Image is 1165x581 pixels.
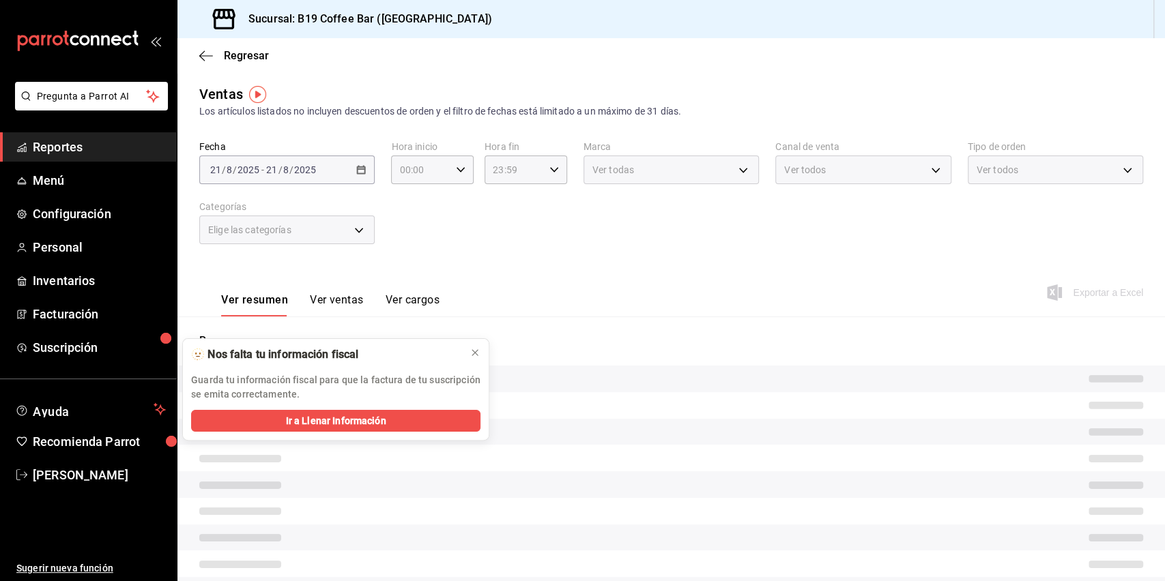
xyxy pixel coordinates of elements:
[592,163,634,177] span: Ver todas
[208,223,291,237] span: Elige las categorías
[15,82,168,110] button: Pregunta a Parrot AI
[33,138,166,156] span: Reportes
[16,561,166,576] span: Sugerir nueva función
[33,171,166,190] span: Menú
[222,164,226,175] span: /
[33,238,166,256] span: Personal
[485,142,567,151] label: Hora fin
[968,142,1143,151] label: Tipo de orden
[233,164,237,175] span: /
[10,99,168,113] a: Pregunta a Parrot AI
[191,347,459,362] div: 🫥 Nos falta tu información fiscal
[37,89,147,104] span: Pregunta a Parrot AI
[584,142,759,151] label: Marca
[33,205,166,223] span: Configuración
[33,401,148,417] span: Ayuda
[150,35,161,46] button: open_drawer_menu
[33,338,166,357] span: Suscripción
[293,164,317,175] input: ----
[199,333,1143,349] p: Resumen
[775,142,951,151] label: Canal de venta
[286,414,386,428] span: Ir a Llenar Información
[226,164,233,175] input: --
[199,49,269,62] button: Regresar
[224,49,269,62] span: Regresar
[386,293,440,316] button: Ver cargos
[289,164,293,175] span: /
[238,11,492,27] h3: Sucursal: B19 Coffee Bar ([GEOGRAPHIC_DATA])
[249,86,266,103] img: Tooltip marker
[191,373,480,402] p: Guarda tu información fiscal para que la factura de tu suscripción se emita correctamente.
[977,163,1018,177] span: Ver todos
[391,142,474,151] label: Hora inicio
[199,142,375,151] label: Fecha
[33,466,166,484] span: [PERSON_NAME]
[191,410,480,432] button: Ir a Llenar Información
[221,293,440,316] div: navigation tabs
[278,164,282,175] span: /
[221,293,288,316] button: Ver resumen
[210,164,222,175] input: --
[237,164,260,175] input: ----
[33,271,166,290] span: Inventarios
[265,164,278,175] input: --
[199,104,1143,119] div: Los artículos listados no incluyen descuentos de orden y el filtro de fechas está limitado a un m...
[310,293,364,316] button: Ver ventas
[33,305,166,323] span: Facturación
[199,84,243,104] div: Ventas
[33,432,166,451] span: Recomienda Parrot
[199,202,375,211] label: Categorías
[261,164,264,175] span: -
[283,164,289,175] input: --
[784,163,826,177] span: Ver todos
